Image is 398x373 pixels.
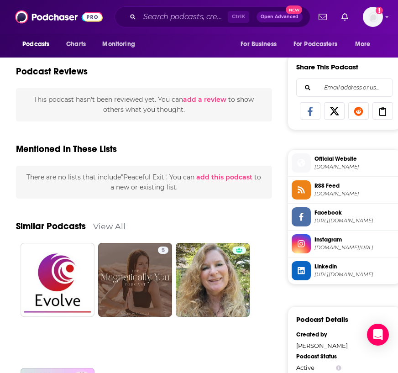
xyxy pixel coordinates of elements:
[241,38,277,51] span: For Business
[292,234,398,253] a: Instagram[DOMAIN_NAME][URL]
[363,7,383,27] button: Show profile menu
[314,271,398,278] span: https://www.linkedin.com/company/apeacefulexit/
[293,38,337,51] span: For Podcasters
[296,364,341,371] div: Active
[34,95,254,114] span: This podcast hasn't been reviewed yet. You can to show others what you thought.
[348,102,369,120] a: Share on Reddit
[314,155,398,163] span: Official Website
[314,209,398,217] span: Facebook
[16,36,61,53] button: open menu
[296,331,341,338] div: Created by
[372,102,393,120] a: Copy Link
[292,207,398,226] a: Facebook[URL][DOMAIN_NAME]
[16,66,88,77] h3: Podcast Reviews
[60,36,91,53] a: Charts
[304,79,385,96] input: Email address or username...
[296,315,348,324] h3: Podcast Details
[296,79,393,97] div: Search followers
[315,9,330,25] a: Show notifications dropdown
[162,246,165,255] span: 5
[26,173,261,191] span: There are no lists that include "Peaceful Exit" . You can to a new or existing list.
[314,190,398,197] span: feeds.cohostpodcasting.com
[102,38,135,51] span: Monitoring
[93,221,126,231] a: View All
[376,7,383,14] svg: Add a profile image
[234,36,288,53] button: open menu
[286,5,302,14] span: New
[296,342,341,349] div: [PERSON_NAME]
[261,15,298,19] span: Open Advanced
[336,364,341,371] button: Show Info
[314,163,398,170] span: peacefulexit.net
[158,247,168,254] a: 5
[314,263,398,271] span: Linkedin
[338,9,352,25] a: Show notifications dropdown
[15,8,103,26] img: Podchaser - Follow, Share and Rate Podcasts
[16,143,117,155] h2: Mentioned In These Lists
[22,38,49,51] span: Podcasts
[314,236,398,244] span: Instagram
[183,95,226,105] button: add a review
[140,10,228,24] input: Search podcasts, credits, & more...
[300,102,320,120] a: Share on Facebook
[288,36,351,53] button: open menu
[16,221,86,232] a: Similar Podcasts
[66,38,86,51] span: Charts
[292,261,398,280] a: Linkedin[URL][DOMAIN_NAME]
[292,180,398,200] a: RSS Feed[DOMAIN_NAME]
[228,11,249,23] span: Ctrl K
[349,36,382,53] button: open menu
[363,7,383,27] span: Logged in as LBPublicity2
[314,244,398,251] span: instagram.com/apeacefulexit
[324,102,345,120] a: Share on X/Twitter
[296,63,358,71] h3: Share This Podcast
[367,324,389,346] div: Open Intercom Messenger
[314,217,398,224] span: https://www.facebook.com/apeacefulexit
[314,182,398,190] span: RSS Feed
[296,353,341,360] div: Podcast Status
[196,173,252,181] span: add this podcast
[115,6,310,27] div: Search podcasts, credits, & more...
[98,243,172,317] a: 5
[96,36,147,53] button: open menu
[257,11,303,22] button: Open AdvancedNew
[355,38,371,51] span: More
[292,153,398,173] a: Official Website[DOMAIN_NAME]
[363,7,383,27] img: User Profile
